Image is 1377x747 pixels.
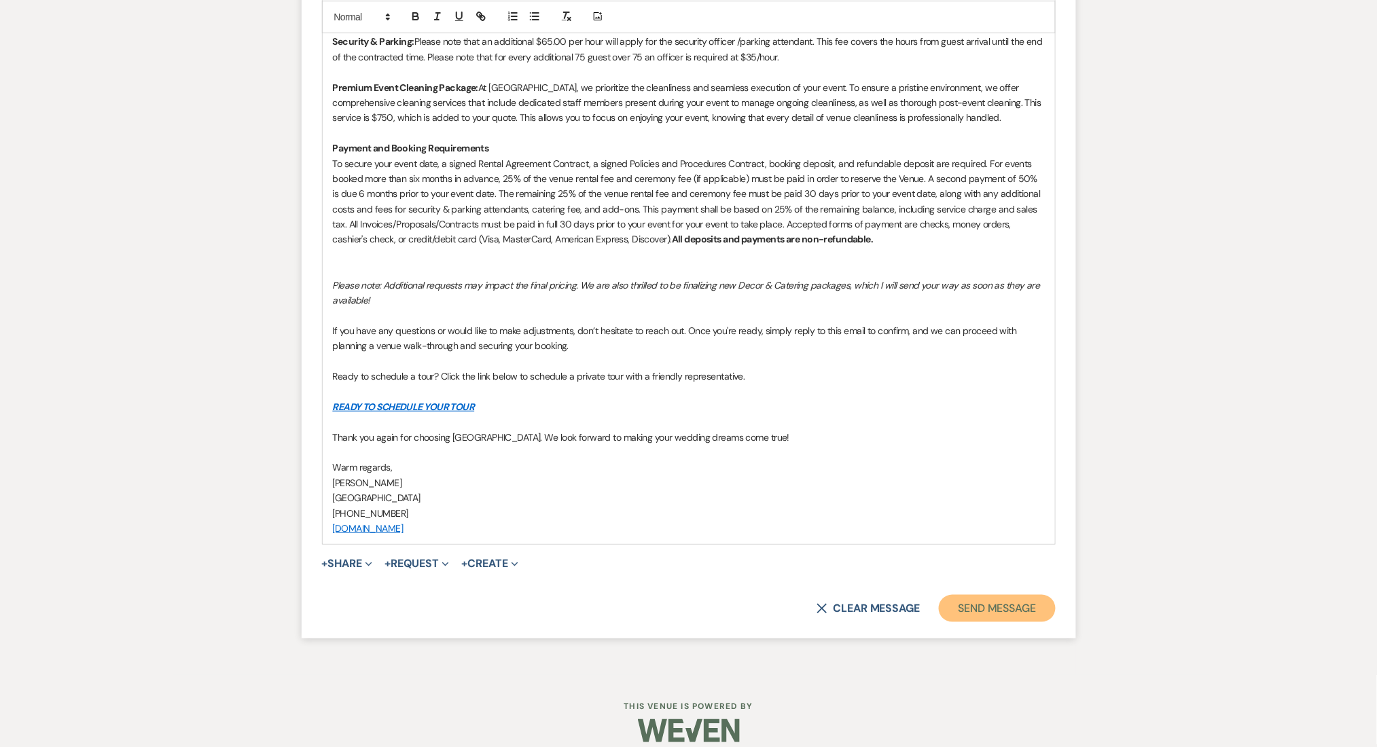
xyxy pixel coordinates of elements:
[817,603,920,614] button: Clear message
[322,558,373,569] button: Share
[322,558,328,569] span: +
[333,35,414,48] strong: Security & Parking:
[385,558,449,569] button: Request
[333,522,404,534] a: [DOMAIN_NAME]
[333,80,1045,126] p: At [GEOGRAPHIC_DATA], we prioritize the cleanliness and seamless execution of your event. To ensu...
[333,279,1043,306] em: Please note: Additional requests may impact the final pricing. We are also thrilled to be finaliz...
[333,158,1043,246] span: To secure your event date, a signed Rental Agreement Contract, a signed Policies and Procedures C...
[333,475,1045,490] p: [PERSON_NAME]
[333,460,1045,475] p: Warm regards,
[333,490,1045,505] p: [GEOGRAPHIC_DATA]
[461,558,467,569] span: +
[333,323,1045,354] p: If you have any questions or would like to make adjustments, don’t hesitate to reach out. Once yo...
[333,430,1045,445] p: Thank you again for choosing [GEOGRAPHIC_DATA]. We look forward to making your wedding dreams com...
[939,595,1055,622] button: Send Message
[333,401,475,413] a: READY TO SCHEDULE YOUR TOUR
[333,369,1045,384] p: Ready to schedule a tour? Click the link below to schedule a private tour with a friendly represe...
[385,558,391,569] span: +
[333,34,1045,65] p: Please note that an additional $65.00 per hour will apply for the security officer /parking atten...
[333,506,1045,521] p: [PHONE_NUMBER]
[333,142,489,154] strong: Payment and Booking Requirements
[672,233,874,245] strong: All deposits and payments are non-refundable.
[333,81,479,94] strong: Premium Event Cleaning Package:
[461,558,518,569] button: Create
